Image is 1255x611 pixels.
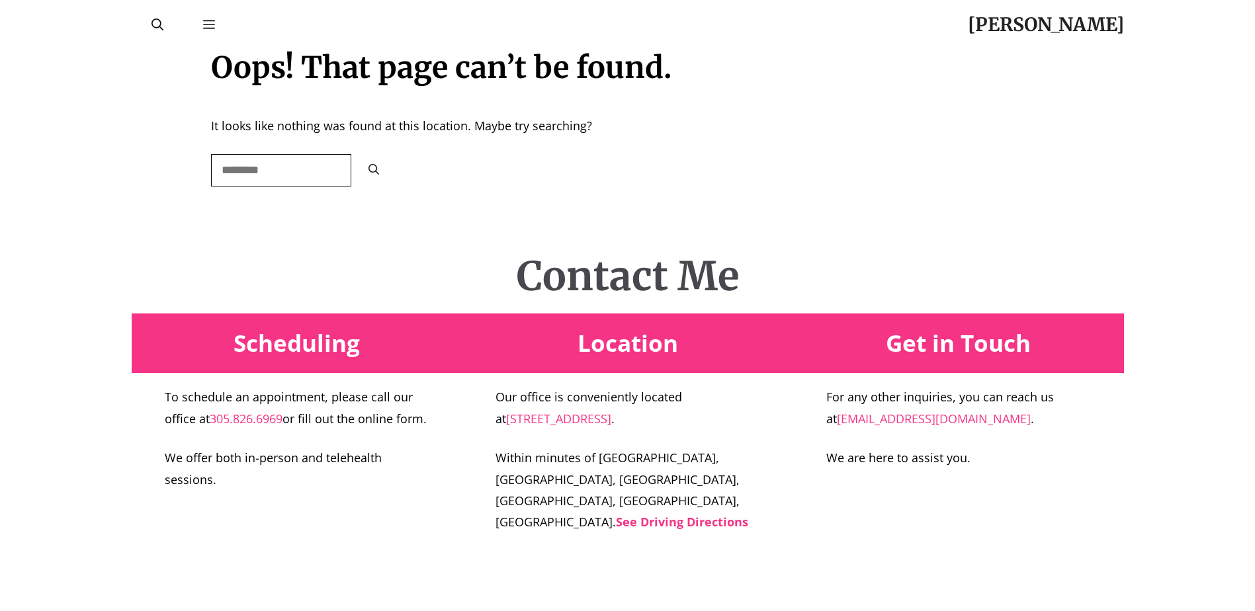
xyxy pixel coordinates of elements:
[886,329,1031,357] h2: Get in Touch
[234,329,360,357] h2: Scheduling
[837,411,1031,427] a: [EMAIL_ADDRESS][DOMAIN_NAME]
[165,447,429,490] p: We offer both in-person and telehealth sessions.
[210,411,282,427] a: 305.826.6969
[578,329,678,357] h2: Location
[968,13,1124,36] a: [PERSON_NAME]
[496,386,760,429] p: Our office is conveniently located at .
[616,514,748,530] a: See Driving Directions
[826,447,971,468] p: We are here to assist you.
[211,50,1045,85] h1: Oops! That page can’t be found.
[826,386,1091,429] p: For any other inquiries, you can reach us at .
[355,154,393,184] button: Search
[165,386,429,429] p: To schedule an appointment, please call our office at or fill out the online form.
[496,447,760,533] p: Within minutes of [GEOGRAPHIC_DATA], [GEOGRAPHIC_DATA], [GEOGRAPHIC_DATA], [GEOGRAPHIC_DATA], [GE...
[132,253,1124,300] h1: Contact Me
[211,115,1045,136] p: It looks like nothing was found at this location. Maybe try searching?
[506,411,611,427] a: [STREET_ADDRESS]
